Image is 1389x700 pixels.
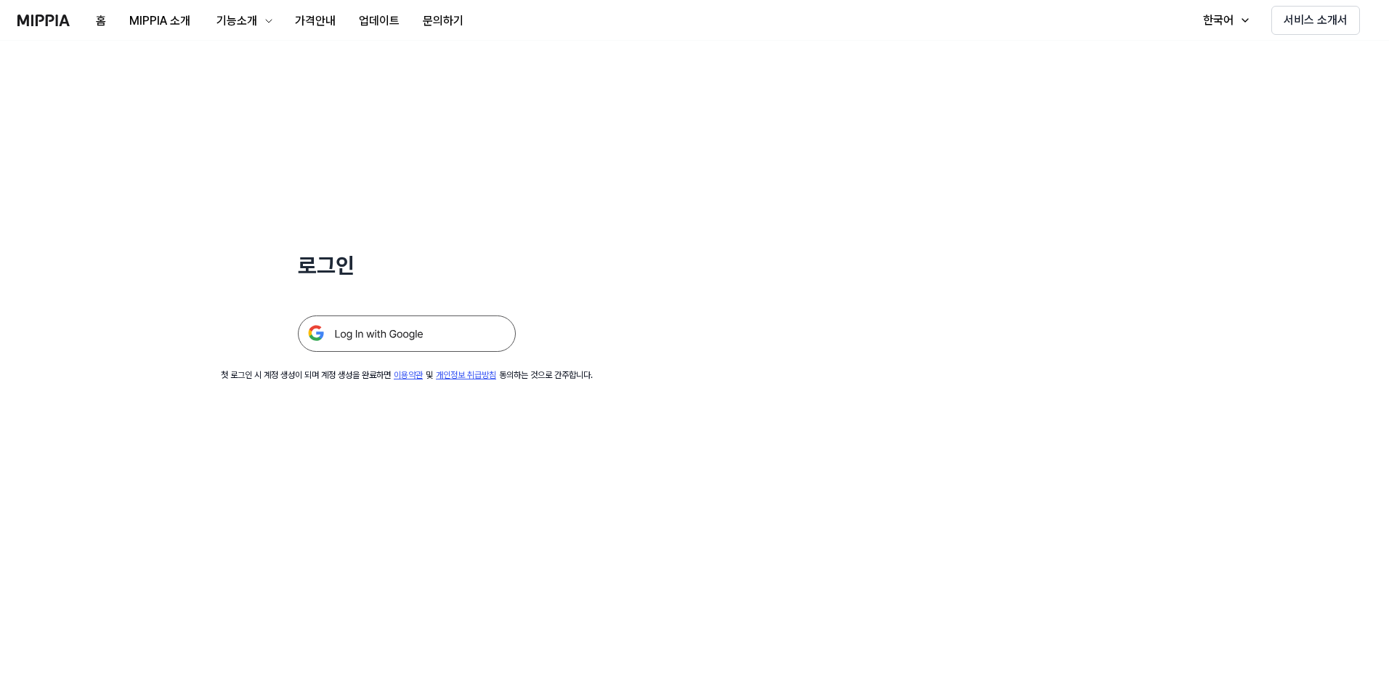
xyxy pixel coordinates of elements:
div: 첫 로그인 시 계정 생성이 되며 계정 생성을 완료하면 및 동의하는 것으로 간주합니다. [221,369,593,382]
div: 한국어 [1200,12,1236,29]
button: 업데이트 [347,7,411,36]
button: 가격안내 [283,7,347,36]
button: 서비스 소개서 [1271,6,1360,35]
a: 개인정보 취급방침 [436,370,496,380]
a: 업데이트 [347,1,411,41]
a: 이용약관 [394,370,423,380]
h1: 로그인 [298,250,516,281]
button: 홈 [84,7,118,36]
img: 구글 로그인 버튼 [298,315,516,352]
div: 기능소개 [214,12,260,30]
button: 기능소개 [202,7,283,36]
button: 문의하기 [411,7,475,36]
img: logo [17,15,70,26]
button: MIPPIA 소개 [118,7,202,36]
button: 한국어 [1188,6,1260,35]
